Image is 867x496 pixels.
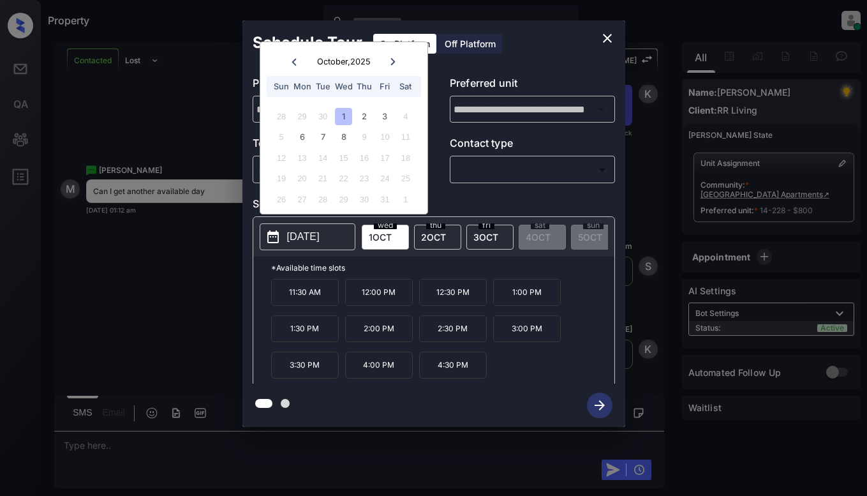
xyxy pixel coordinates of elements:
span: thu [426,222,445,229]
div: Choose Thursday, October 2nd, 2025 [355,108,373,125]
div: Wed [335,78,352,95]
div: Not available Wednesday, October 22nd, 2025 [335,170,352,187]
div: Choose Wednesday, October 1st, 2025 [335,108,352,125]
div: Sun [273,78,290,95]
div: month 2025-10 [264,106,423,209]
button: btn-next [579,389,620,422]
span: wed [374,222,397,229]
div: Not available Friday, October 17th, 2025 [376,149,394,167]
button: close [595,26,620,51]
div: Not available Friday, October 31st, 2025 [376,191,394,208]
span: fri [478,222,494,229]
span: 1 OCT [369,232,392,243]
div: Not available Sunday, October 19th, 2025 [273,170,290,187]
div: Mon [293,78,311,95]
div: Sat [397,78,414,95]
div: October , 2025 [317,57,371,66]
p: 4:30 PM [419,352,487,379]
p: *Available time slots [271,257,614,279]
div: Off Platform [438,34,502,54]
div: In Person [256,159,415,180]
p: Preferred community [253,75,418,96]
div: Choose Friday, October 3rd, 2025 [376,108,394,125]
p: Select slot [253,196,615,216]
div: Not available Saturday, October 25th, 2025 [397,170,414,187]
button: [DATE] [260,223,355,250]
div: Not available Sunday, October 12th, 2025 [273,149,290,167]
p: 1:30 PM [271,315,339,342]
div: Not available Sunday, October 26th, 2025 [273,191,290,208]
div: Not available Monday, October 13th, 2025 [293,149,311,167]
div: Choose Monday, October 6th, 2025 [293,128,311,146]
div: Not available Monday, October 20th, 2025 [293,170,311,187]
div: Not available Tuesday, October 28th, 2025 [314,191,331,208]
div: Not available Friday, October 24th, 2025 [376,170,394,187]
div: Not available Tuesday, September 30th, 2025 [314,108,331,125]
div: Not available Thursday, October 30th, 2025 [355,191,373,208]
div: Not available Saturday, October 11th, 2025 [397,128,414,146]
p: 4:00 PM [345,352,413,379]
h2: Schedule Tour [242,20,373,65]
p: Preferred unit [450,75,615,96]
p: 2:30 PM [419,315,487,342]
div: Choose Tuesday, October 7th, 2025 [314,128,331,146]
div: Not available Saturday, November 1st, 2025 [397,191,414,208]
div: Choose Wednesday, October 8th, 2025 [335,128,352,146]
div: Not available Sunday, October 5th, 2025 [273,128,290,146]
div: On Platform [373,34,436,54]
p: 3:00 PM [493,315,561,342]
div: Not available Monday, September 29th, 2025 [293,108,311,125]
span: 3 OCT [473,232,498,243]
p: 3:30 PM [271,352,339,379]
div: Not available Monday, October 27th, 2025 [293,191,311,208]
p: 12:00 PM [345,279,413,306]
div: Not available Wednesday, October 15th, 2025 [335,149,352,167]
div: Thu [355,78,373,95]
p: 2:00 PM [345,315,413,342]
div: Tue [314,78,331,95]
p: [DATE] [287,229,320,244]
div: Not available Thursday, October 23rd, 2025 [355,170,373,187]
div: date-select [362,225,409,250]
div: Not available Friday, October 10th, 2025 [376,128,394,146]
p: 12:30 PM [419,279,487,306]
div: Fri [376,78,394,95]
div: Not available Saturday, October 18th, 2025 [397,149,414,167]
div: Not available Tuesday, October 21st, 2025 [314,170,331,187]
div: Not available Thursday, October 16th, 2025 [355,149,373,167]
p: 1:00 PM [493,279,561,306]
p: Tour type [253,135,418,156]
div: Not available Saturday, October 4th, 2025 [397,108,414,125]
div: Not available Wednesday, October 29th, 2025 [335,191,352,208]
span: 2 OCT [421,232,446,243]
div: Not available Sunday, September 28th, 2025 [273,108,290,125]
div: date-select [466,225,514,250]
div: Not available Tuesday, October 14th, 2025 [314,149,331,167]
p: Contact type [450,135,615,156]
div: Not available Thursday, October 9th, 2025 [355,128,373,146]
div: date-select [414,225,461,250]
p: 11:30 AM [271,279,339,306]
